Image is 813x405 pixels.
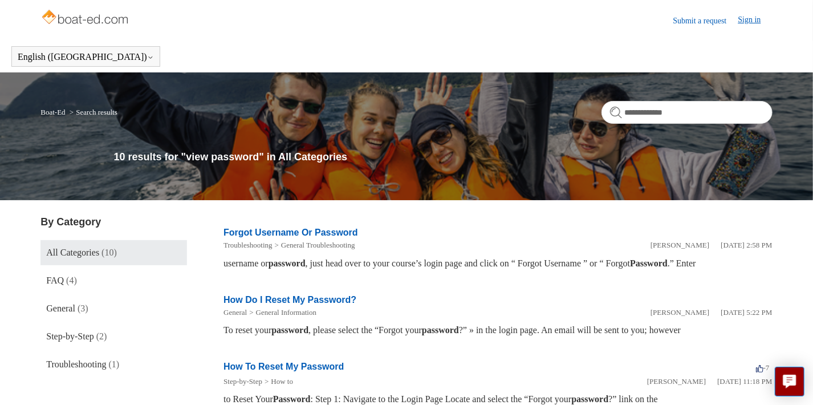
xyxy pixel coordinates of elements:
a: Step-by-Step (2) [40,324,187,349]
a: Forgot Username Or Password [223,228,358,237]
a: General Information [256,308,316,317]
div: To reset your , please select the “Forgot your ?” » in the login page. An email will be sent to y... [223,323,773,337]
li: Search results [67,108,117,116]
li: [PERSON_NAME] [651,307,709,318]
a: Submit a request [673,15,738,27]
a: How To Reset My Password [223,362,344,371]
li: General Information [247,307,316,318]
a: Troubleshooting (1) [40,352,187,377]
a: General Troubleshooting [281,241,355,249]
li: [PERSON_NAME] [647,376,706,387]
a: Troubleshooting [223,241,272,249]
a: General [223,308,247,317]
li: How to [262,376,293,387]
li: Step-by-Step [223,376,262,387]
h1: 10 results for "view password" in All Categories [114,149,773,165]
em: password [271,325,308,335]
span: All Categories [46,248,99,257]
li: [PERSON_NAME] [651,240,709,251]
div: username or , just head over to your course’s login page and click on “ Forgot Username ” or “ Fo... [223,257,773,270]
time: 01/05/2024, 17:22 [721,308,772,317]
img: Boat-Ed Help Center home page [40,7,131,30]
em: Password [630,258,668,268]
a: How Do I Reset My Password? [223,295,356,305]
span: General [46,303,75,313]
a: Step-by-Step [223,377,262,386]
time: 05/20/2025, 14:58 [721,241,772,249]
li: Troubleshooting [223,240,272,251]
h3: By Category [40,214,187,230]
span: (3) [78,303,88,313]
span: (2) [96,331,107,341]
a: Boat-Ed [40,108,65,116]
em: password [269,258,306,268]
li: Boat-Ed [40,108,67,116]
span: Step-by-Step [46,331,94,341]
span: FAQ [46,276,64,285]
a: General (3) [40,296,187,321]
em: Password [273,394,311,404]
a: All Categories (10) [40,240,187,265]
li: General [223,307,247,318]
button: Live chat [775,367,804,396]
time: 03/13/2022, 23:18 [717,377,772,386]
span: (10) [101,248,117,257]
li: General Troubleshooting [273,240,355,251]
a: How to [271,377,293,386]
a: Sign in [738,14,773,27]
span: (4) [66,276,77,285]
em: password [571,394,608,404]
span: -7 [756,363,770,372]
button: English ([GEOGRAPHIC_DATA]) [18,52,154,62]
input: Search [601,101,773,124]
a: FAQ (4) [40,268,187,293]
em: password [422,325,459,335]
span: (1) [109,359,120,369]
span: Troubleshooting [46,359,106,369]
